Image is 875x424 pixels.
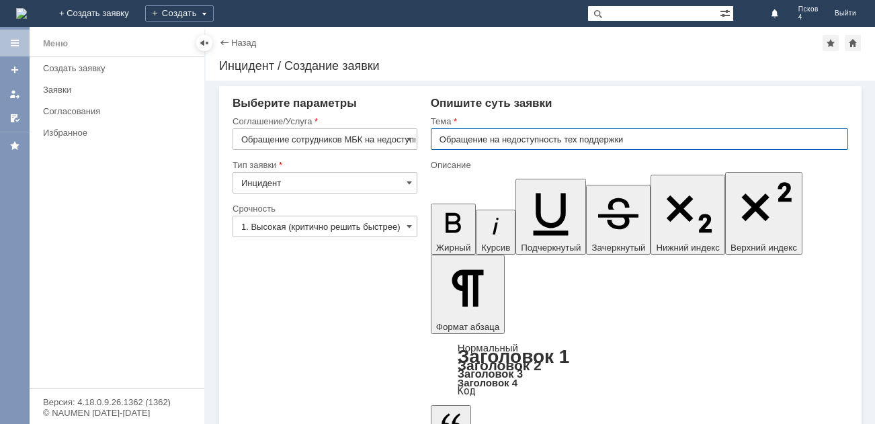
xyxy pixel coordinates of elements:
[16,8,27,19] img: logo
[219,59,862,73] div: Инцидент / Создание заявки
[145,5,214,22] div: Создать
[43,85,196,95] div: Заявки
[656,243,720,253] span: Нижний индекс
[38,101,202,122] a: Согласования
[233,204,415,213] div: Срочность
[233,117,415,126] div: Соглашение/Услуга
[481,243,510,253] span: Курсив
[458,368,523,380] a: Заголовок 3
[233,161,415,169] div: Тип заявки
[43,106,196,116] div: Согласования
[798,13,819,22] span: 4
[431,117,845,126] div: Тема
[476,210,515,255] button: Курсив
[725,172,802,255] button: Верхний индекс
[43,63,196,73] div: Создать заявку
[651,175,725,255] button: Нижний индекс
[431,204,476,255] button: Жирный
[16,8,27,19] a: Перейти на домашнюю страницу
[521,243,581,253] span: Подчеркнутый
[845,35,861,51] div: Сделать домашней страницей
[43,36,68,52] div: Меню
[431,97,552,110] span: Опишите суть заявки
[4,108,26,129] a: Мои согласования
[431,161,845,169] div: Описание
[720,6,733,19] span: Расширенный поиск
[515,179,586,255] button: Подчеркнутый
[586,185,651,255] button: Зачеркнутый
[4,83,26,105] a: Мои заявки
[731,243,797,253] span: Верхний индекс
[38,58,202,79] a: Создать заявку
[43,128,181,138] div: Избранное
[823,35,839,51] div: Добавить в избранное
[591,243,645,253] span: Зачеркнутый
[436,243,471,253] span: Жирный
[4,59,26,81] a: Создать заявку
[436,322,499,332] span: Формат абзаца
[43,398,191,407] div: Версия: 4.18.0.9.26.1362 (1362)
[431,343,848,396] div: Формат абзаца
[458,357,542,373] a: Заголовок 2
[231,38,256,48] a: Назад
[458,346,570,367] a: Заголовок 1
[458,377,517,388] a: Заголовок 4
[38,79,202,100] a: Заявки
[798,5,819,13] span: Псков
[431,255,505,334] button: Формат абзаца
[233,97,357,110] span: Выберите параметры
[43,409,191,417] div: © NAUMEN [DATE]-[DATE]
[458,385,476,397] a: Код
[458,342,518,353] a: Нормальный
[196,35,212,51] div: Скрыть меню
